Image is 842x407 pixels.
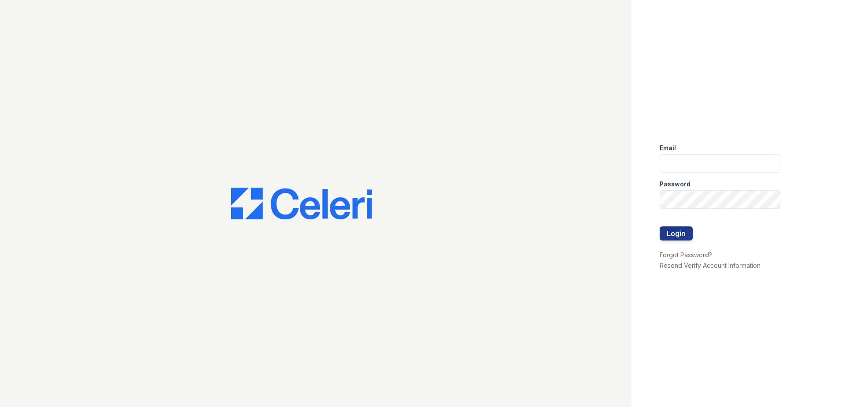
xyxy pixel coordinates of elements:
[660,144,676,152] label: Email
[660,180,691,189] label: Password
[660,251,712,259] a: Forgot Password?
[660,262,761,269] a: Resend Verify Account Information
[660,226,693,240] button: Login
[231,188,372,219] img: CE_Logo_Blue-a8612792a0a2168367f1c8372b55b34899dd931a85d93a1a3d3e32e68fde9ad4.png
